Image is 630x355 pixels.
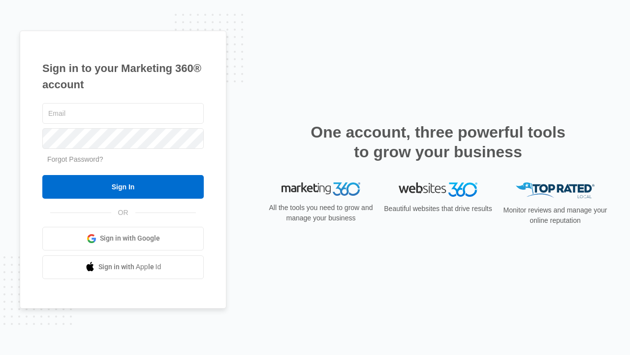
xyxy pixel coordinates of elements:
[42,103,204,124] input: Email
[266,203,376,223] p: All the tools you need to grow and manage your business
[383,204,493,214] p: Beautiful websites that drive results
[47,155,103,163] a: Forgot Password?
[42,175,204,199] input: Sign In
[42,227,204,250] a: Sign in with Google
[100,233,160,244] span: Sign in with Google
[98,262,161,272] span: Sign in with Apple Id
[308,122,568,162] h2: One account, three powerful tools to grow your business
[282,182,360,196] img: Marketing 360
[500,205,610,226] p: Monitor reviews and manage your online reputation
[516,182,595,199] img: Top Rated Local
[399,182,477,197] img: Websites 360
[111,208,135,218] span: OR
[42,255,204,279] a: Sign in with Apple Id
[42,60,204,93] h1: Sign in to your Marketing 360® account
